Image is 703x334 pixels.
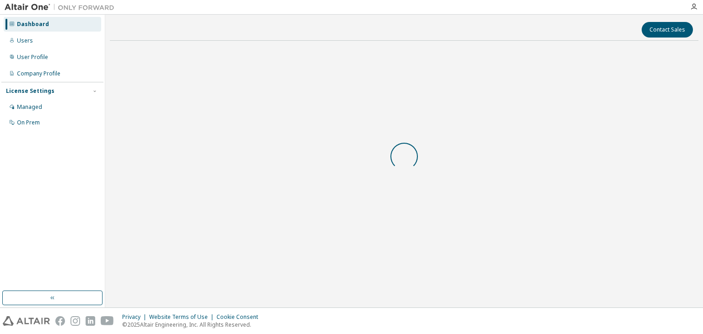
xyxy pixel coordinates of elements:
[70,316,80,326] img: instagram.svg
[122,313,149,321] div: Privacy
[17,54,48,61] div: User Profile
[5,3,119,12] img: Altair One
[17,103,42,111] div: Managed
[17,119,40,126] div: On Prem
[3,316,50,326] img: altair_logo.svg
[122,321,264,329] p: © 2025 Altair Engineering, Inc. All Rights Reserved.
[642,22,693,38] button: Contact Sales
[86,316,95,326] img: linkedin.svg
[17,37,33,44] div: Users
[55,316,65,326] img: facebook.svg
[17,70,60,77] div: Company Profile
[17,21,49,28] div: Dashboard
[216,313,264,321] div: Cookie Consent
[101,316,114,326] img: youtube.svg
[149,313,216,321] div: Website Terms of Use
[6,87,54,95] div: License Settings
